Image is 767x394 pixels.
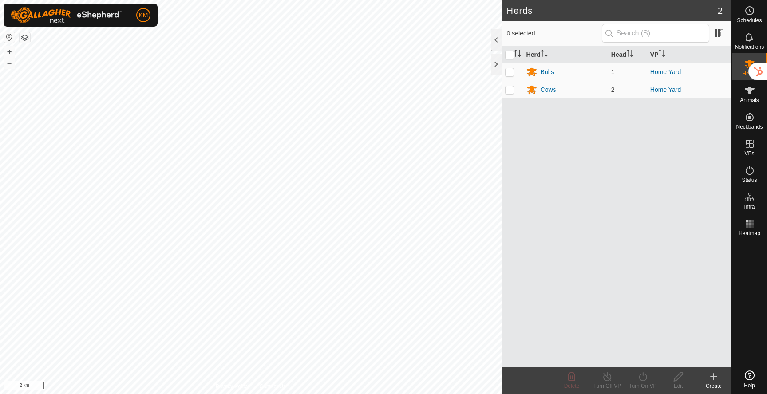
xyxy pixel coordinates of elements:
p-sorticon: Activate to sort [514,51,521,58]
input: Search (S) [602,24,709,43]
p-sorticon: Activate to sort [626,51,633,58]
th: VP [647,46,731,63]
span: Animals [740,98,759,103]
div: Cows [541,85,556,95]
a: Privacy Policy [216,382,249,390]
span: Notifications [735,44,764,50]
div: Create [696,382,731,390]
th: Head [608,46,647,63]
button: – [4,58,15,69]
span: Neckbands [736,124,763,130]
span: Infra [744,204,755,209]
span: 2 [718,4,723,17]
a: Home Yard [650,86,681,93]
span: Herds [742,71,756,76]
img: Gallagher Logo [11,7,122,23]
span: Delete [564,383,580,389]
button: + [4,47,15,57]
span: Heatmap [739,231,760,236]
span: Help [744,383,755,388]
th: Herd [523,46,608,63]
p-sorticon: Activate to sort [541,51,548,58]
button: Reset Map [4,32,15,43]
a: Home Yard [650,68,681,75]
span: Schedules [737,18,762,23]
a: Contact Us [259,382,285,390]
span: 0 selected [507,29,602,38]
div: Turn Off VP [589,382,625,390]
span: KM [139,11,148,20]
p-sorticon: Activate to sort [658,51,665,58]
span: 2 [611,86,615,93]
span: VPs [744,151,754,156]
span: 1 [611,68,615,75]
span: Status [742,177,757,183]
div: Bulls [541,67,554,77]
div: Turn On VP [625,382,660,390]
a: Help [732,367,767,392]
h2: Herds [507,5,718,16]
div: Edit [660,382,696,390]
button: Map Layers [20,32,30,43]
